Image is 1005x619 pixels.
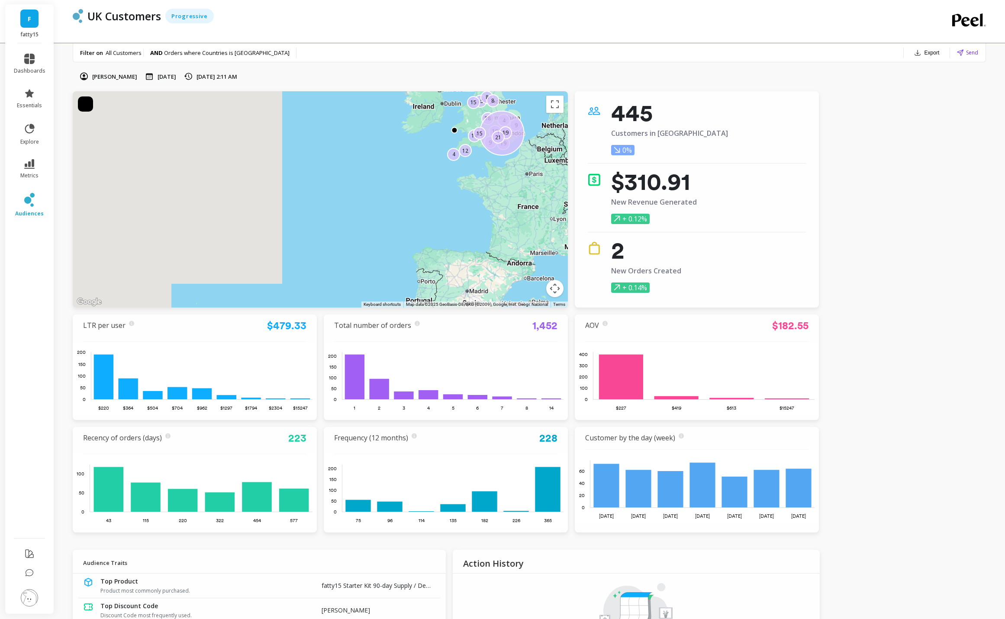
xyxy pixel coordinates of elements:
[73,9,83,23] img: header icon
[20,138,39,145] span: explore
[588,242,601,255] img: icon
[611,267,681,275] p: New Orders Created
[87,9,161,23] p: UK Customers
[15,210,44,217] span: audiences
[611,129,728,137] p: Customers in [GEOGRAPHIC_DATA]
[462,147,468,154] p: 12
[100,577,138,586] span: Top Product
[611,104,728,122] p: 445
[364,301,401,308] button: Keyboard shortcuts
[164,49,290,57] span: Orders where Countries is [GEOGRAPHIC_DATA]
[100,587,301,594] span: Product most commonly purchased.
[100,612,301,619] span: Discount Code most frequently used.
[14,67,45,74] span: dashboards
[100,602,158,610] span: Top Discount Code
[585,321,599,330] a: AOV
[21,589,38,606] img: profile picture
[471,132,477,139] p: 14
[80,49,103,57] p: Filter on
[585,433,675,443] a: Customer by the day (week)
[334,321,411,330] a: Total number of orders
[495,134,501,141] p: 21
[611,242,681,259] p: 2
[28,14,31,24] span: F
[20,172,39,179] span: metrics
[106,49,142,57] span: All Customers
[452,151,455,158] p: 4
[75,296,103,308] a: Open this area in Google Maps (opens a new window)
[588,104,601,117] img: icon
[477,97,483,105] p: 15
[546,96,564,113] button: Toggle fullscreen view
[463,556,524,567] p: Action History
[477,130,483,137] p: 15
[92,73,137,80] p: [PERSON_NAME]
[611,282,650,293] p: + 0.14%
[911,47,943,59] button: Export
[196,73,237,80] p: [DATE] 2:11 AM
[334,433,408,443] a: Frequency (12 months)
[406,302,548,307] span: Map data ©2025 GeoBasis-DE/BKG (©2009), Google, Inst. Geogr. Nacional
[497,129,506,137] p: 134
[611,173,697,190] p: $310.91
[470,99,477,106] p: 15
[83,321,126,330] a: LTR per user
[150,49,164,57] strong: AND
[502,129,509,136] p: 19
[485,115,491,122] p: 18
[158,73,176,80] p: [DATE]
[553,302,565,307] a: Terms (opens in new tab)
[957,48,978,57] button: Send
[165,9,214,23] div: Progressive
[17,102,42,109] span: essentials
[83,433,162,443] a: Recency of orders (days)
[588,173,601,186] img: icon
[486,93,489,101] p: 8
[83,602,93,612] img: ticket.svg
[14,31,45,38] p: fatty15
[322,606,370,614] span: THOMAS
[75,296,103,308] img: Google
[546,280,564,297] button: Map camera controls
[288,432,306,444] a: 223
[83,555,127,568] label: Audience Traits
[611,214,650,224] p: + 0.12%
[539,432,557,444] a: 228
[491,97,494,104] p: 8
[966,48,978,57] span: Send
[83,577,93,587] img: cube.svg
[322,581,452,590] span: fatty15 Starter Kit 90-day Supply / Default Title
[611,145,635,155] p: 0%
[772,319,809,332] a: $182.55
[532,319,557,332] a: 1,452
[267,319,306,332] a: $479.33
[611,198,697,206] p: New Revenue Generated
